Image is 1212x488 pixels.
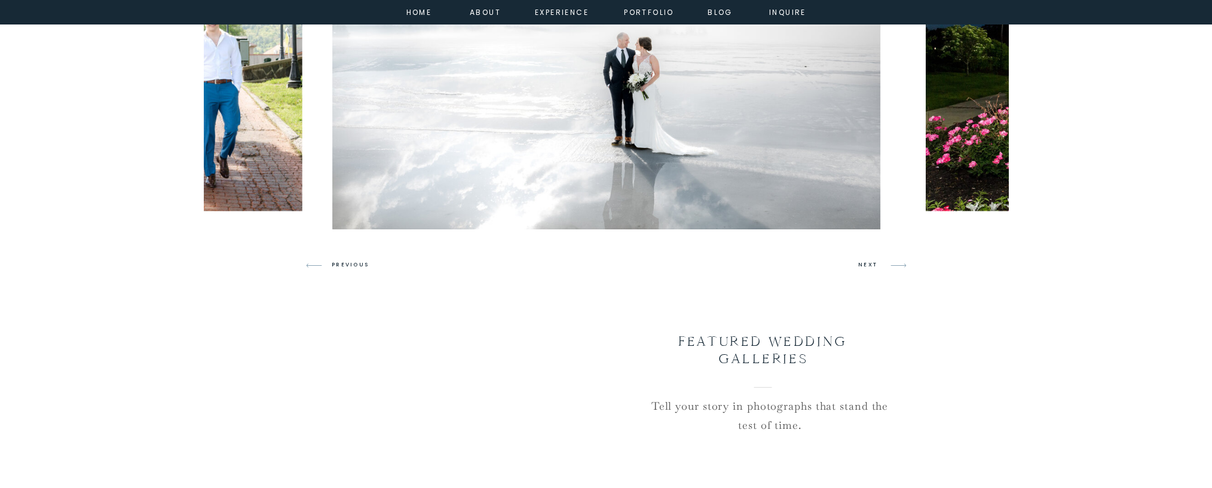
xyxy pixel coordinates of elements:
p: Tell your story in photographs that stand the test of time. [650,397,889,437]
a: Blog [699,6,742,17]
h3: PREVIOUS [332,260,378,271]
h3: NEXT [858,260,881,271]
a: about [470,6,497,17]
a: home [403,6,435,17]
h2: FEATURED wedding galleries [660,333,867,374]
a: inquire [766,6,809,17]
a: experience [535,6,583,17]
a: portfolio [623,6,675,17]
